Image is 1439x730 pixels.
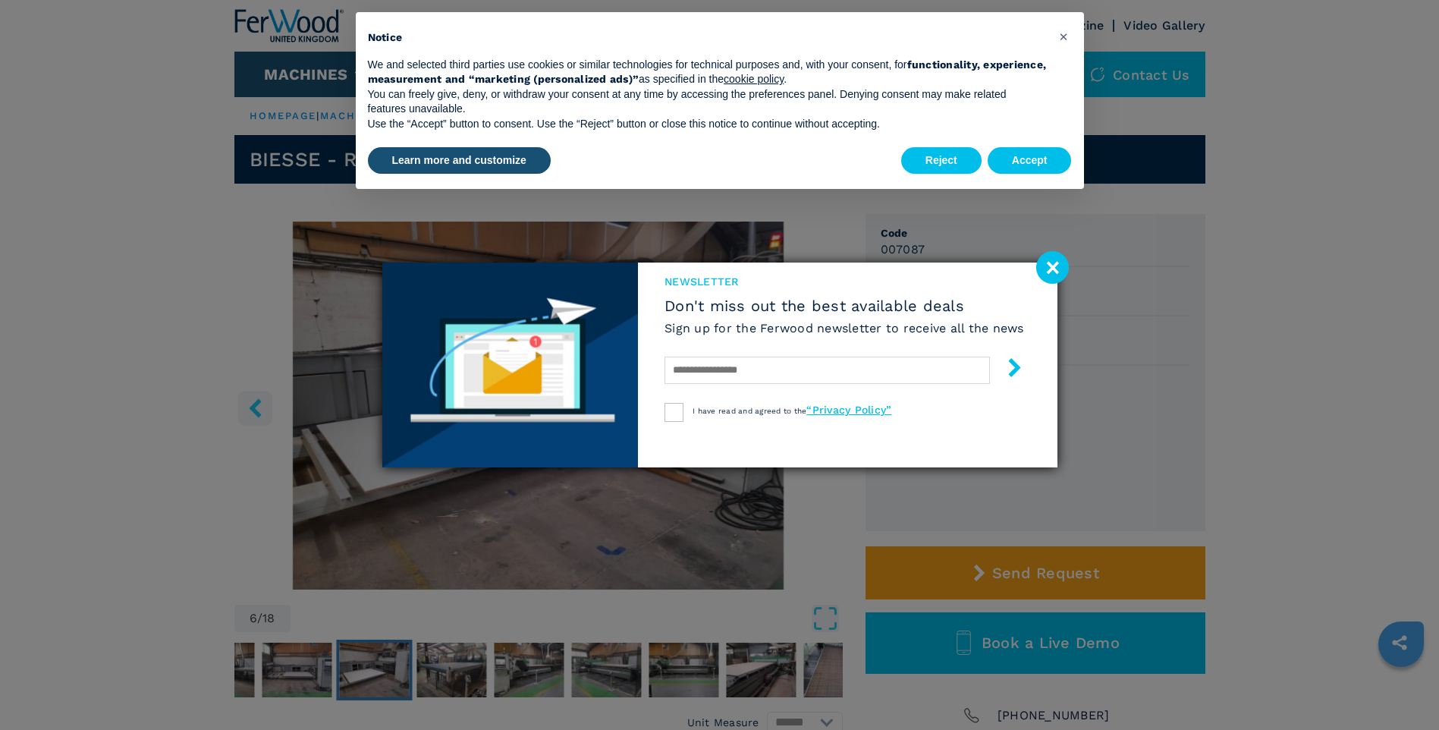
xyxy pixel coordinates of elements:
[368,87,1048,117] p: You can freely give, deny, or withdraw your consent at any time by accessing the preferences pane...
[665,297,1024,315] span: Don't miss out the best available deals
[806,404,891,416] a: “Privacy Policy”
[368,147,551,175] button: Learn more and customize
[901,147,982,175] button: Reject
[693,407,891,415] span: I have read and agreed to the
[368,58,1047,86] strong: functionality, experience, measurement and “marketing (personalized ads)”
[665,319,1024,337] h6: Sign up for the Ferwood newsletter to receive all the news
[665,274,1024,289] span: newsletter
[1059,27,1068,46] span: ×
[724,73,784,85] a: cookie policy
[382,263,639,467] img: Newsletter image
[368,30,1048,46] h2: Notice
[990,352,1024,388] button: submit-button
[368,117,1048,132] p: Use the “Accept” button to consent. Use the “Reject” button or close this notice to continue with...
[988,147,1072,175] button: Accept
[368,58,1048,87] p: We and selected third parties use cookies or similar technologies for technical purposes and, wit...
[1052,24,1076,49] button: Close this notice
